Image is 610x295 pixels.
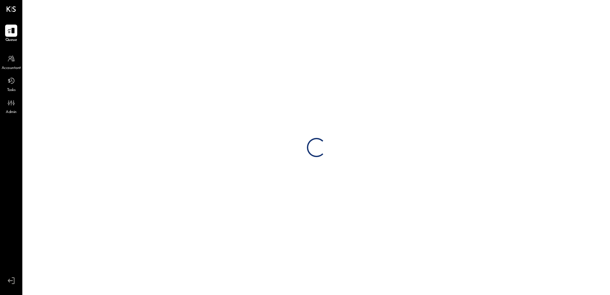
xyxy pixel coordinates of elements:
span: Tasks [7,87,16,93]
a: Tasks [0,75,22,93]
span: Queue [5,37,17,43]
a: Admin [0,97,22,115]
a: Accountant [0,53,22,71]
a: Queue [0,25,22,43]
span: Admin [6,110,17,115]
span: Accountant [2,65,21,71]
